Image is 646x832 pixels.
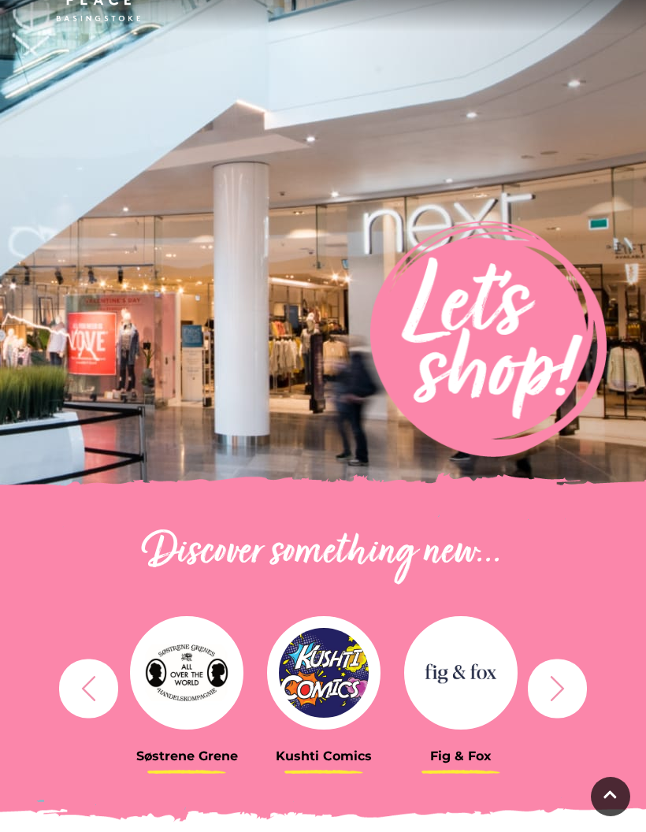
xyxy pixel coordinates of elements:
h3: Fig & Fox [404,748,518,763]
h2: Discover something new... [51,528,595,578]
a: Fig & Fox [404,610,518,763]
h3: Søstrene Grene [130,748,243,763]
h3: Kushti Comics [267,748,381,763]
a: Søstrene Grene [130,610,243,763]
a: Kushti Comics [267,610,381,763]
